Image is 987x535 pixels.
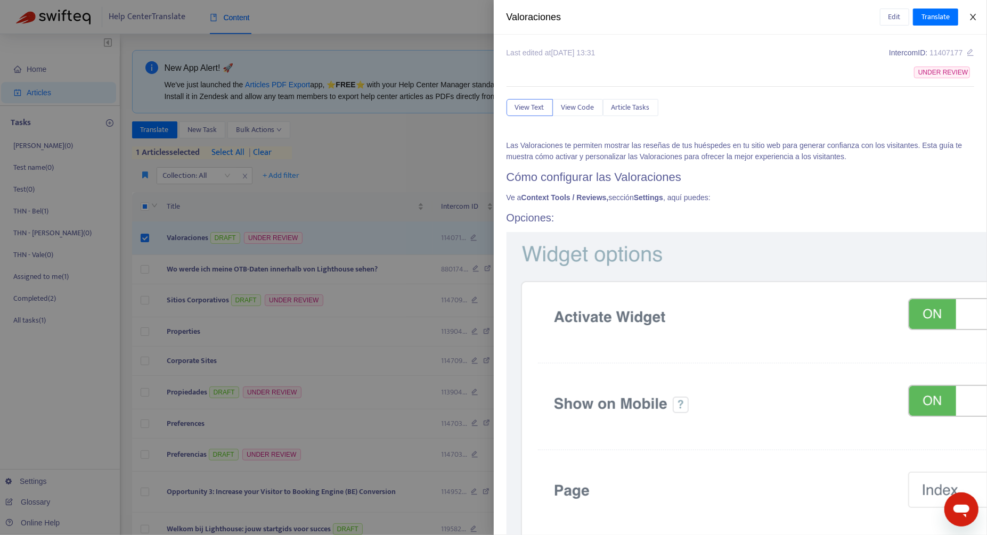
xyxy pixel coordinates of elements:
p: Las Valoraciones te permiten mostrar las reseñas de tus huéspedes en tu sitio web para generar co... [507,140,975,162]
h1: Cómo configurar las Valoraciones [507,170,975,184]
p: Ve a sección , aquí puedes: [507,192,975,203]
iframe: Button to launch messaging window [944,492,978,526]
button: Article Tasks [603,99,658,116]
button: Translate [913,9,958,26]
div: Intercom ID: [889,47,974,59]
span: View Code [561,102,594,113]
button: View Code [553,99,603,116]
div: Valoraciones [507,10,880,24]
span: Translate [921,11,950,23]
span: Edit [888,11,901,23]
span: View Text [515,102,544,113]
span: close [969,13,977,21]
span: UNDER REVIEW [914,67,970,78]
div: Last edited at [DATE] 13:31 [507,47,596,59]
button: View Text [507,99,553,116]
button: Close [966,12,981,22]
span: 11407177 [929,48,962,57]
b: Context Tools / Reviews, [521,193,609,202]
b: Settings [634,193,663,202]
span: Article Tasks [611,102,650,113]
h2: Opciones: [507,211,975,224]
button: Edit [880,9,909,26]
